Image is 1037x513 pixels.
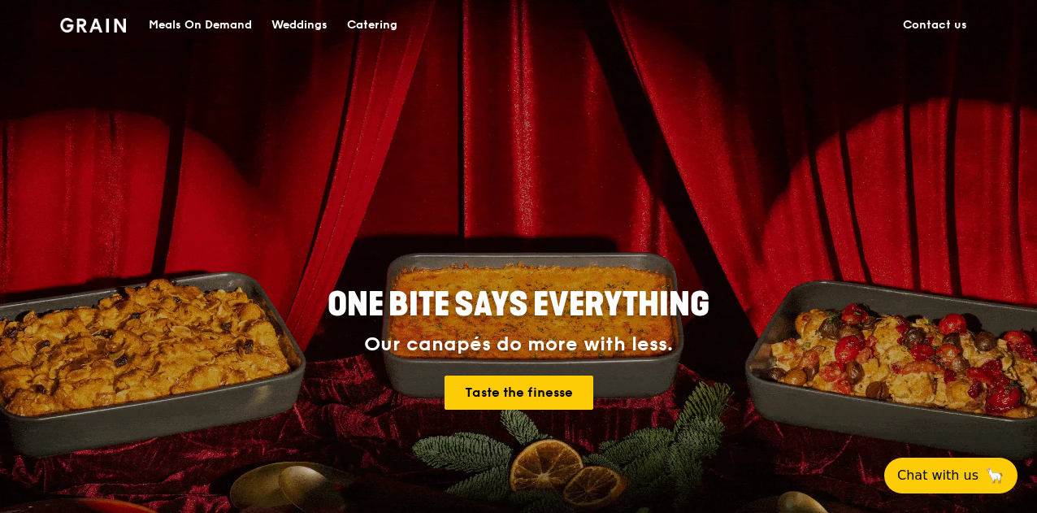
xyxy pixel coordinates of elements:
div: Catering [347,1,397,50]
span: Chat with us [897,466,978,485]
a: Weddings [262,1,337,50]
a: Taste the finesse [445,376,593,410]
span: ONE BITE SAYS EVERYTHING [328,285,709,324]
div: Weddings [271,1,328,50]
button: Chat with us🦙 [884,458,1017,493]
div: Our canapés do more with less. [226,333,811,356]
a: Contact us [893,1,977,50]
span: 🦙 [985,466,1004,485]
img: Grain [60,18,126,33]
a: Catering [337,1,407,50]
div: Meals On Demand [149,1,252,50]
